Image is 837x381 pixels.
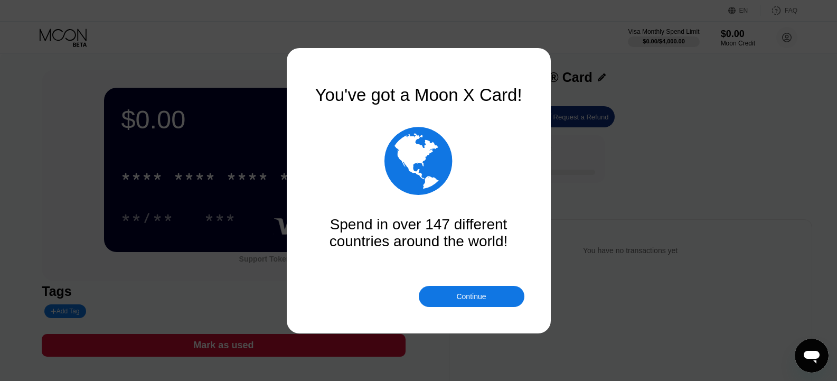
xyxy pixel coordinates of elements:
div: Continue [419,286,524,307]
iframe: Button to launch messaging window [795,339,829,373]
div: Spend in over 147 different countries around the world! [313,216,524,250]
div:  [384,121,453,200]
div: Continue [456,292,486,301]
div: You've got a Moon X Card! [313,85,524,105]
div:  [313,121,524,200]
